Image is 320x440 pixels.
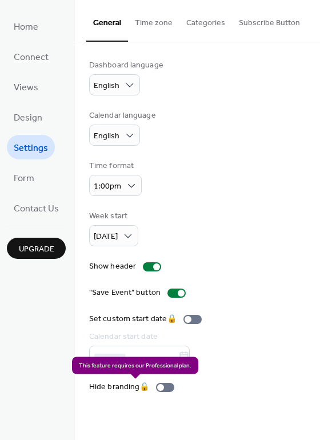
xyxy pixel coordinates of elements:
[14,79,38,97] span: Views
[89,110,156,122] div: Calendar language
[7,135,55,159] a: Settings
[14,139,48,157] span: Settings
[94,179,121,194] span: 1:00pm
[7,44,55,69] a: Connect
[7,165,41,190] a: Form
[14,170,34,187] span: Form
[89,59,163,71] div: Dashboard language
[7,195,66,220] a: Contact Us
[89,287,161,299] div: "Save Event" button
[89,210,136,222] div: Week start
[14,49,49,66] span: Connect
[7,14,45,38] a: Home
[19,243,54,255] span: Upgrade
[72,357,198,374] span: This feature requires our Professional plan.
[7,105,49,129] a: Design
[94,78,119,94] span: English
[89,261,136,273] div: Show header
[7,238,66,259] button: Upgrade
[94,229,118,245] span: [DATE]
[14,18,38,36] span: Home
[14,109,42,127] span: Design
[14,200,59,218] span: Contact Us
[7,74,45,99] a: Views
[89,160,139,172] div: Time format
[94,129,119,144] span: English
